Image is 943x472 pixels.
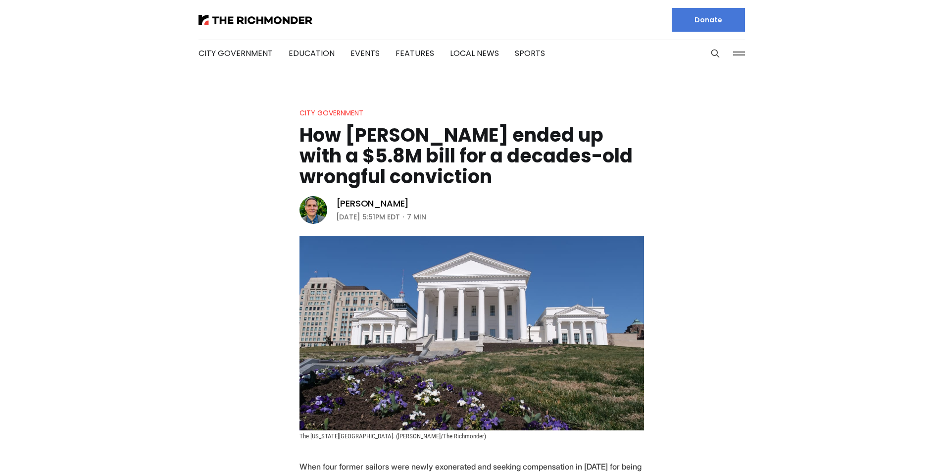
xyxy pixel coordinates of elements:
[350,48,380,59] a: Events
[336,198,409,210] a: [PERSON_NAME]
[396,48,434,59] a: Features
[199,15,312,25] img: The Richmonder
[299,108,363,118] a: City Government
[336,211,400,223] time: [DATE] 5:51PM EDT
[289,48,335,59] a: Education
[299,432,486,440] span: The [US_STATE][GEOGRAPHIC_DATA]. ([PERSON_NAME]/The Richmonder)
[299,196,327,224] img: Graham Moomaw
[695,423,943,472] iframe: portal-trigger
[407,211,426,223] span: 7 min
[299,125,644,187] h1: How [PERSON_NAME] ended up with a $5.8M bill for a decades-old wrongful conviction
[450,48,499,59] a: Local News
[199,48,273,59] a: City Government
[672,8,745,32] a: Donate
[515,48,545,59] a: Sports
[299,236,644,430] img: How Richmond ended up with a $5.8M bill for a decades-old wrongful conviction
[708,46,723,61] button: Search this site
